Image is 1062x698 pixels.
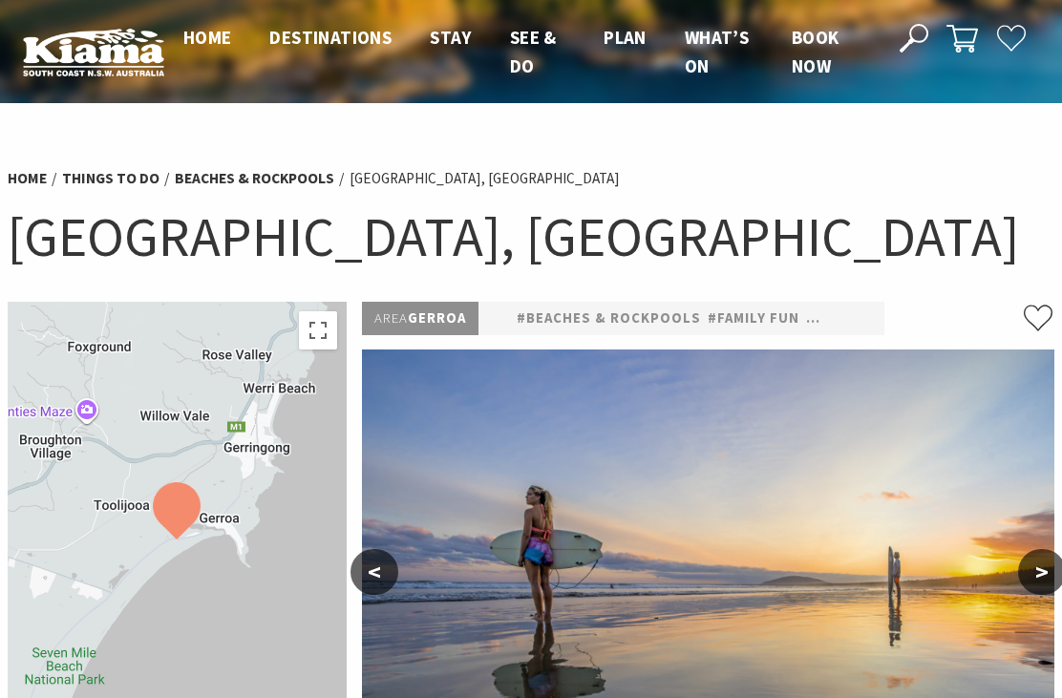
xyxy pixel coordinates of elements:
[350,167,620,191] li: [GEOGRAPHIC_DATA], [GEOGRAPHIC_DATA]
[604,26,647,49] span: Plan
[299,311,337,349] button: Toggle fullscreen view
[430,26,472,49] span: Stay
[362,302,478,335] p: Gerroa
[8,201,1054,273] h1: [GEOGRAPHIC_DATA], [GEOGRAPHIC_DATA]
[23,28,164,76] img: Kiama Logo
[374,308,408,327] span: Area
[708,307,799,330] a: #Family Fun
[269,26,392,49] span: Destinations
[517,307,701,330] a: #Beaches & Rockpools
[510,26,557,77] span: See & Do
[183,26,232,49] span: Home
[792,26,839,77] span: Book now
[685,26,749,77] span: What’s On
[62,169,159,188] a: Things To Do
[164,23,878,81] nav: Main Menu
[175,169,334,188] a: Beaches & Rockpools
[350,549,398,595] button: <
[8,169,47,188] a: Home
